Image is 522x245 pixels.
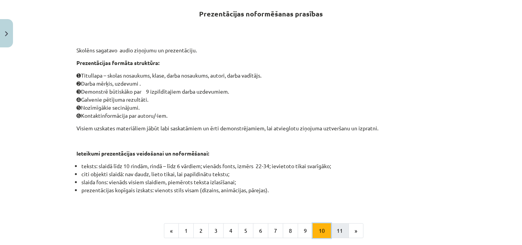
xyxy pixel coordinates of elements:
[178,223,194,239] button: 1
[253,223,268,239] button: 6
[5,31,8,36] img: icon-close-lesson-0947bae3869378f0d4975bcd49f059093ad1ed9edebbc8119c70593378902aed.svg
[283,223,298,239] button: 8
[208,223,224,239] button: 3
[331,223,349,239] button: 11
[223,223,238,239] button: 4
[76,46,446,54] p: Skolēns sagatavo audio ziņojumu un prezentāciju.
[81,186,446,194] li: prezentācijas kopīgais izskats: vienots stils visam (dizains, animācijas, pārejas).
[268,223,283,239] button: 7
[81,178,446,186] li: slaida fons: vienāds visiem slaidiem, piemērots teksta izlasīšanai;
[313,223,331,239] button: 10
[76,223,446,239] nav: Page navigation example
[76,59,159,66] strong: Prezentācijas formāta struktūra:
[164,223,179,239] button: «
[81,162,446,170] li: teksts: slaidā līdz 10 rindām, rindā – līdz 6 vārdiem; vienāds fonts, izmērs 22-34; ievietoto tik...
[238,223,253,239] button: 5
[76,124,446,132] p: Visiem uzskates materiāliem jābūt labi saskatāmiem un ērti demonstrējamiem, lai atvieglotu ziņoju...
[76,71,446,120] p: ➊ Titullapa – skolas nosaukums, klase, darba nosaukums, autori, darba vadītājs. ➋ Darba mērķis, u...
[298,223,313,239] button: 9
[349,223,363,239] button: »
[193,223,209,239] button: 2
[76,150,209,157] strong: Ieteikumi prezentācijas veidošanai un noformēšanai:
[81,170,446,178] li: citi objekti slaidā: nav daudz, lieto tikai, lai papildinātu tekstu;
[199,9,323,18] strong: Prezentācijas noformēšanas prasības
